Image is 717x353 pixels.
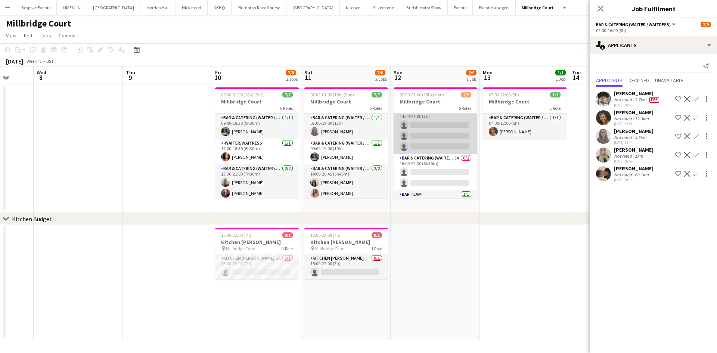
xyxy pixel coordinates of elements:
[37,31,54,40] a: Jobs
[215,87,299,198] app-job-card: 09:00-01:00 (16h) (Sat)7/7Millbridge Court6 RolesBar & Catering (Waiter / waitress)1/109:00-18:30...
[176,0,208,15] button: Hickstead
[614,140,654,145] div: [DATE] 15:44
[614,177,654,182] div: [DATE] 20:04
[371,246,382,251] span: 1 Role
[555,70,566,75] span: 1/1
[215,114,299,139] app-card-role: Bar & Catering (Waiter / waitress)1/109:00-18:30 (9h30m)[PERSON_NAME]
[614,97,633,103] div: Not rated
[483,87,567,139] div: 07:00-12:00 (5h)1/1Millbridge Court1 RoleBar & Catering (Waiter / waitress)1/107:00-12:00 (5h)[PE...
[24,32,32,39] span: Edit
[57,0,87,15] button: LIMEKILN
[286,0,340,15] button: [GEOGRAPHIC_DATA]
[649,97,659,103] span: Fee
[221,92,264,97] span: 09:00-01:00 (16h) (Sat)
[304,239,388,245] h3: Kitchen [PERSON_NAME]
[394,107,477,154] app-card-role: Bar & Catering (Waiter / waitress)10A0/314:00-21:00 (7h)
[448,0,473,15] button: Events
[282,232,293,238] span: 0/1
[596,78,623,83] span: Applicants
[483,114,567,139] app-card-role: Bar & Catering (Waiter / waitress)1/107:00-12:00 (5h)[PERSON_NAME]
[304,114,388,139] app-card-role: Bar & Catering (Waiter / waitress)1/107:00-19:00 (12h)[PERSON_NAME]
[310,92,354,97] span: 07:00-01:00 (18h) (Sun)
[340,0,367,15] button: Kitchen
[367,0,400,15] button: Silverstone
[215,139,299,164] app-card-role: -Waiter/Waitress1/112:00-18:30 (6h30m)[PERSON_NAME]
[614,146,654,153] div: [PERSON_NAME]
[466,70,477,75] span: 2/9
[614,153,633,159] div: Not rated
[304,164,388,201] app-card-role: Bar & Catering (Waiter / waitress)2/214:00-20:45 (6h45m)[PERSON_NAME][PERSON_NAME]
[372,232,382,238] span: 0/1
[633,172,650,177] div: 60.1km
[633,134,648,140] div: 5.5km
[35,73,46,82] span: 8
[372,92,382,97] span: 7/7
[286,76,298,82] div: 2 Jobs
[614,165,654,172] div: [PERSON_NAME]
[15,0,57,15] button: Bespoke Events
[303,73,313,82] span: 11
[482,73,493,82] span: 13
[140,0,176,15] button: Morden Hall
[214,73,221,82] span: 10
[221,232,251,238] span: 15:00-22:00 (7h)
[614,134,633,140] div: Not rated
[394,154,477,190] app-card-role: Bar & Catering (Waiter / waitress)5A0/216:00-22:30 (6h30m)
[56,31,78,40] a: Comms
[394,98,477,105] h3: Millbridge Court
[304,69,313,76] span: Sat
[282,92,293,97] span: 7/7
[46,58,54,64] div: BST
[614,121,654,126] div: [DATE] 12:51
[304,228,388,279] app-job-card: 15:00-22:00 (7h)0/1Kitchen [PERSON_NAME] Millbridge Court1 RoleKitchen [PERSON_NAME]0/115:00-22:0...
[596,22,677,27] button: Bar & Catering (Waiter / waitress)
[614,90,661,97] div: [PERSON_NAME]
[590,4,717,13] h3: Job Fulfilment
[37,69,46,76] span: Wed
[489,92,519,97] span: 07:00-12:00 (5h)
[473,0,516,15] button: Event Managers
[126,69,135,76] span: Thu
[394,87,477,198] app-job-card: 07:00-01:00 (18h) (Mon)2/9Millbridge Court6 RolesBar & Catering (Waiter / waitress)1/109:00-19:00...
[304,254,388,279] app-card-role: Kitchen [PERSON_NAME]0/115:00-22:00 (7h)
[87,0,140,15] button: [GEOGRAPHIC_DATA]
[400,92,444,97] span: 07:00-01:00 (18h) (Mon)
[648,97,661,103] div: Crew has different fees then in role
[633,116,650,121] div: 12.3km
[516,0,560,15] button: Millbridge Court
[6,58,23,65] div: [DATE]
[232,0,286,15] button: Plumpton Race Course
[633,97,648,103] div: 3.7km
[215,254,299,279] app-card-role: Kitchen [PERSON_NAME]1A0/115:00-22:00 (7h)
[614,159,654,164] div: [DATE] 16:52
[208,0,232,15] button: KKHQ
[633,153,645,159] div: 1km
[304,87,388,198] app-job-card: 07:00-01:00 (18h) (Sun)7/7Millbridge Court6 RolesBar & Catering (Waiter / waitress)1/107:00-19:00...
[59,32,75,39] span: Comms
[550,105,561,111] span: 1 Role
[614,128,654,134] div: [PERSON_NAME]
[215,98,299,105] h3: Millbridge Court
[392,73,403,82] span: 12
[25,58,43,64] span: Week 41
[215,228,299,279] app-job-card: 15:00-22:00 (7h)0/1Kitchen [PERSON_NAME] Millbridge Court1 RoleKitchen [PERSON_NAME]1A0/115:00-22...
[375,76,387,82] div: 2 Jobs
[282,246,293,251] span: 1 Role
[6,18,71,29] h1: Millbridge Court
[701,22,711,27] span: 2/9
[394,190,477,216] app-card-role: Bar Team1/116:00-01:00 (9h)
[40,32,51,39] span: Jobs
[304,139,388,164] app-card-role: Bar & Catering (Waiter / waitress)1/109:00-19:00 (10h)[PERSON_NAME]
[596,28,711,33] div: 07:00-16:00 (9h)
[280,105,293,111] span: 6 Roles
[226,246,256,251] span: Millbridge Court
[596,22,671,27] span: Bar & Catering (Waiter / waitress)
[215,69,221,76] span: Fri
[614,103,661,108] div: [DATE] 19:40
[21,31,35,40] a: Edit
[571,73,581,82] span: 14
